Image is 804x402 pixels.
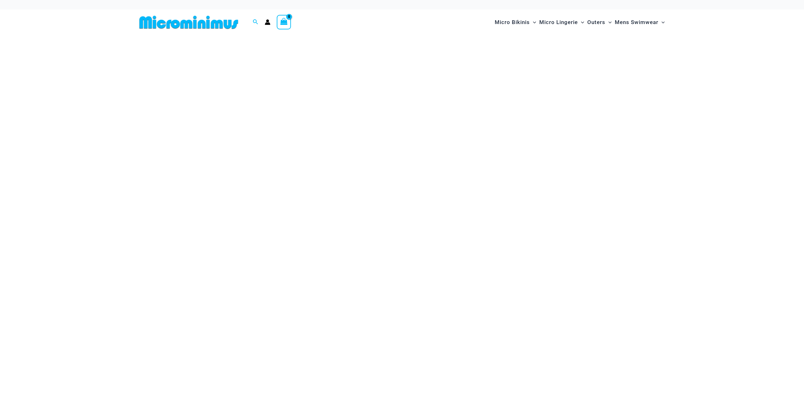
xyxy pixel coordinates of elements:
span: Menu Toggle [530,14,536,30]
span: Mens Swimwear [615,14,658,30]
span: Menu Toggle [605,14,612,30]
a: Search icon link [253,18,258,26]
nav: Site Navigation [492,12,668,33]
img: MM SHOP LOGO FLAT [137,15,241,29]
a: Micro BikinisMenu ToggleMenu Toggle [493,13,538,32]
a: Account icon link [265,19,270,25]
span: Micro Lingerie [539,14,578,30]
span: Menu Toggle [658,14,665,30]
span: Outers [587,14,605,30]
span: Micro Bikinis [495,14,530,30]
a: Micro LingerieMenu ToggleMenu Toggle [538,13,586,32]
a: OutersMenu ToggleMenu Toggle [586,13,613,32]
a: Mens SwimwearMenu ToggleMenu Toggle [613,13,666,32]
a: View Shopping Cart, empty [277,15,291,29]
span: Menu Toggle [578,14,584,30]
